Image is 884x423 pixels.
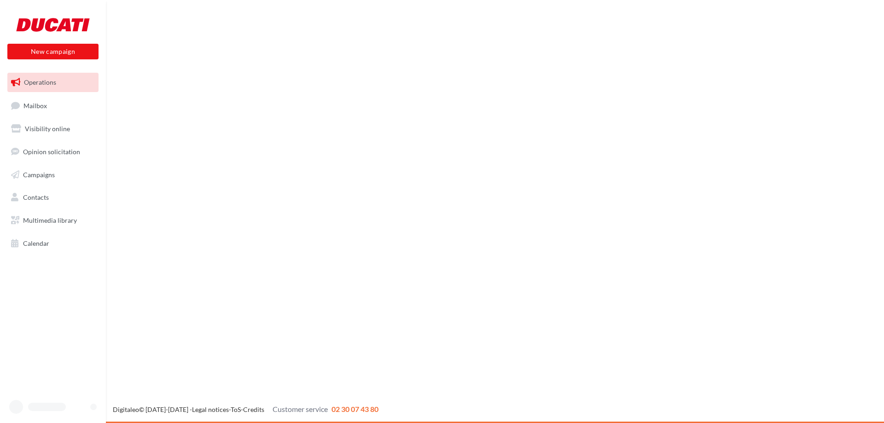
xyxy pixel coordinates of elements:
[23,216,77,224] span: Multimedia library
[23,101,47,109] span: Mailbox
[273,405,328,413] span: Customer service
[6,188,100,207] a: Contacts
[192,406,229,413] a: Legal notices
[6,96,100,116] a: Mailbox
[113,406,378,413] span: © [DATE]-[DATE] - - -
[6,211,100,230] a: Multimedia library
[6,234,100,253] a: Calendar
[24,78,56,86] span: Operations
[23,170,55,178] span: Campaigns
[23,239,49,247] span: Calendar
[331,405,378,413] span: 02 30 07 43 80
[6,142,100,162] a: Opinion solicitation
[23,148,80,156] span: Opinion solicitation
[23,193,49,201] span: Contacts
[243,406,264,413] a: Credits
[231,406,241,413] a: ToS
[113,406,139,413] a: Digitaleo
[7,44,99,59] button: New campaign
[6,119,100,139] a: Visibility online
[6,165,100,185] a: Campaigns
[6,73,100,92] a: Operations
[25,125,70,133] span: Visibility online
